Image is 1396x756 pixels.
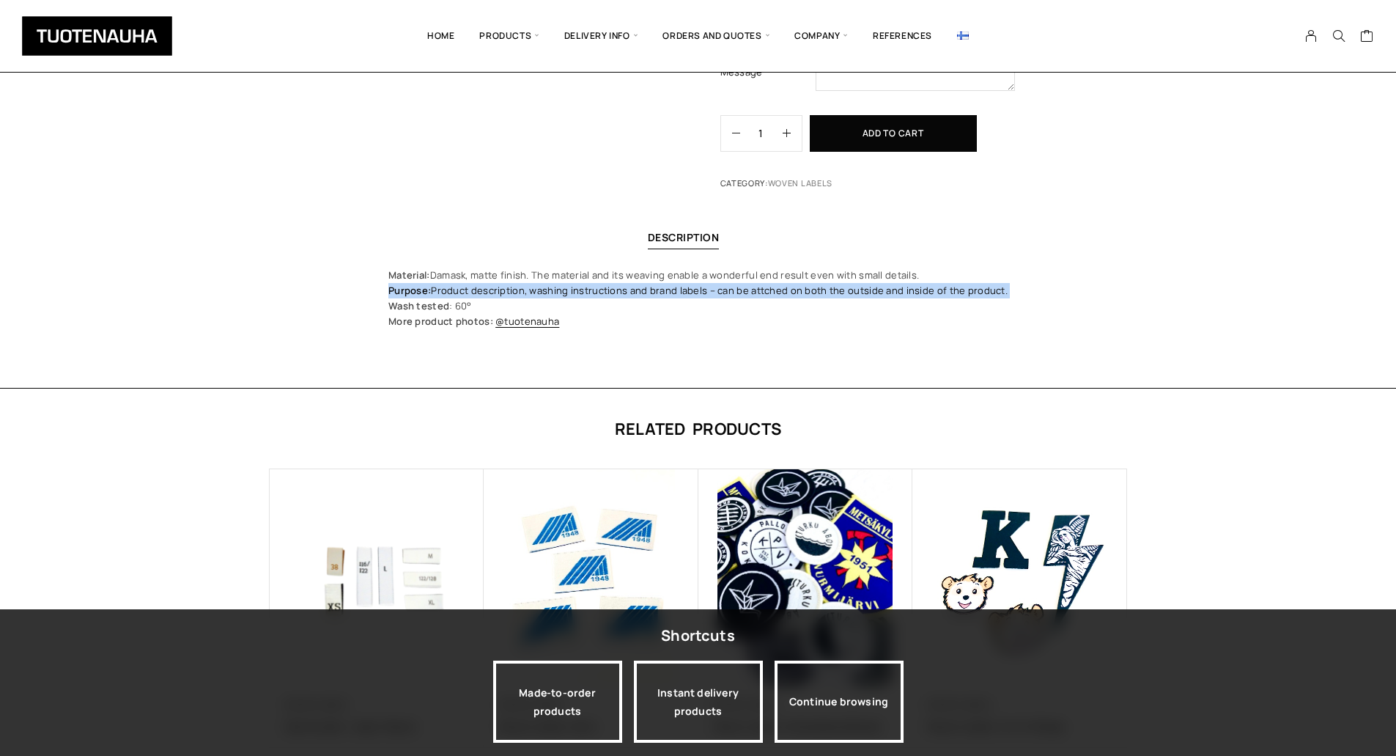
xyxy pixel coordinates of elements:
[388,284,431,297] strong: Purpose:
[388,268,1008,329] p: Product description, washing instructions and brand labels – can be attched on both the outside a...
[388,268,430,282] strong: Material:
[388,299,472,312] span: : 60°
[388,299,449,312] strong: Wash tested
[1325,29,1353,43] button: Search
[740,116,783,151] input: Qty
[415,11,467,61] a: Home
[957,32,969,40] img: Suomi
[1360,29,1374,46] a: Cart
[493,661,622,743] a: Made-to-order products
[768,177,832,188] a: Woven labels
[467,11,551,61] span: Products
[782,11,860,61] span: Company
[531,268,919,282] span: The material and its weaving enable a wonderful end result even with small details.
[22,16,172,56] img: Tuotenauha Oy
[388,268,529,282] span: Damask, matte finish.
[810,115,977,152] button: Add to cart
[388,315,493,328] strong: More product photos:
[495,315,559,328] a: @tuotenauha
[650,11,782,61] span: Orders and quotes
[860,11,945,61] a: References
[661,623,735,649] div: Shortcuts
[552,11,650,61] span: Delivery info
[648,230,719,244] a: Description
[720,177,913,197] span: Category:
[270,418,1127,440] div: Related products
[1297,29,1326,43] a: My Account
[634,661,763,743] a: Instant delivery products
[775,661,904,743] div: Continue browsing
